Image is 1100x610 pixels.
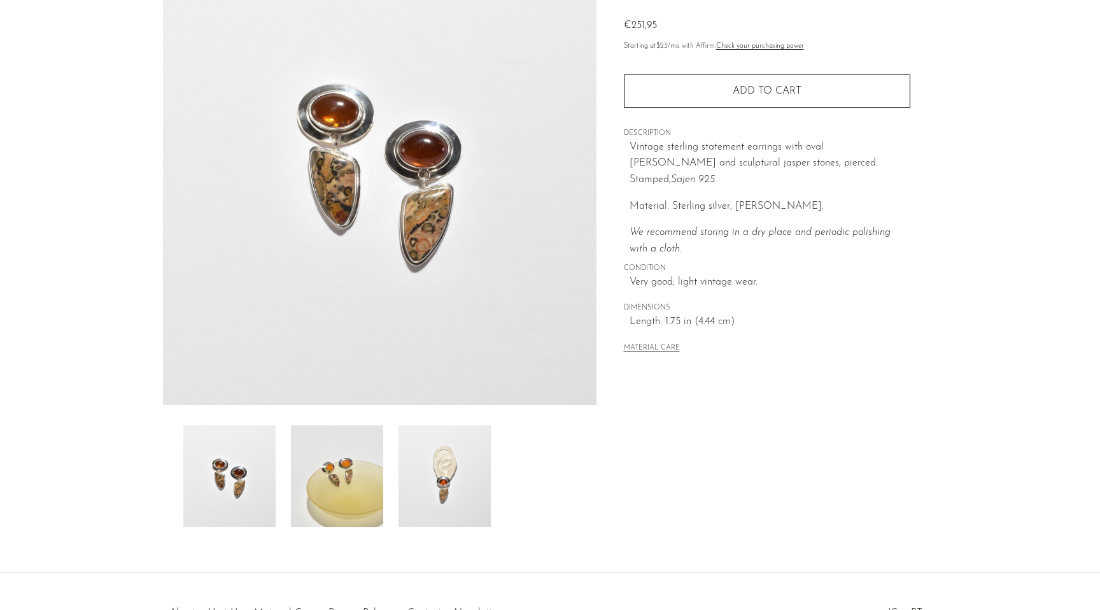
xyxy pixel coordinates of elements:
button: Add to cart [624,74,910,108]
p: Vintage sterling statement earrings with oval [PERSON_NAME] and sculptural jasper stones, pierced... [630,139,910,188]
span: CONDITION [624,263,910,274]
i: We recommend storing in a dry place and periodic polishing with a cloth. [630,227,891,254]
img: Jasper Amber Earrings [291,425,383,527]
em: Sajen 925. [671,174,717,185]
img: Jasper Amber Earrings [183,425,276,527]
span: €251,95 [624,20,657,31]
a: Check your purchasing power - Learn more about Affirm Financing (opens in modal) [716,43,804,50]
span: Length: 1.75 in (4.44 cm) [630,314,910,330]
p: Starting at /mo with Affirm. [624,41,910,52]
span: Very good; light vintage wear. [630,274,910,291]
img: Jasper Amber Earrings [398,425,491,527]
span: Add to cart [733,85,801,97]
button: MATERIAL CARE [624,344,680,353]
span: $23 [656,43,668,50]
p: Material: Sterling silver, [PERSON_NAME]. [630,199,910,215]
span: DIMENSIONS [624,302,910,314]
span: DESCRIPTION [624,128,910,139]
